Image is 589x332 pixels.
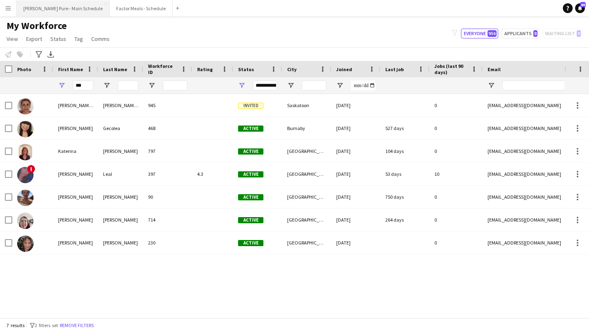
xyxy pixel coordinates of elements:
button: Open Filter Menu [336,82,344,89]
div: 0 [429,231,483,254]
img: Katayoun (Kate) Ghotbi Ravandi [17,98,34,114]
button: Open Filter Menu [148,82,155,89]
div: 90 [143,186,192,208]
div: [DATE] [331,94,380,117]
button: Open Filter Menu [103,82,110,89]
div: [PERSON_NAME] [98,209,143,231]
span: Workforce ID [148,63,178,75]
div: 53 days [380,163,429,185]
div: 714 [143,209,192,231]
img: Katherine Vigneault [17,190,34,206]
button: Open Filter Menu [488,82,495,89]
span: ! [27,165,35,173]
span: Jobs (last 90 days) [434,63,468,75]
span: Last Name [103,66,127,72]
a: Export [23,34,45,44]
div: [PERSON_NAME] [53,209,98,231]
div: [PERSON_NAME] [53,186,98,208]
a: Tag [71,34,86,44]
span: Active [238,171,263,177]
span: Photo [17,66,31,72]
div: [GEOGRAPHIC_DATA] [282,163,331,185]
div: [PERSON_NAME] [53,117,98,139]
app-action-btn: Export XLSX [46,49,56,59]
div: 0 [429,140,483,162]
div: 0 [429,94,483,117]
div: 945 [143,94,192,117]
button: Everyone956 [461,29,498,38]
img: Kathline Valiquette [17,213,34,229]
div: [PERSON_NAME] [53,231,98,254]
div: 230 [143,231,192,254]
div: Gecolea [98,117,143,139]
button: Open Filter Menu [287,82,294,89]
img: Katrina Lucyk [17,236,34,252]
div: [PERSON_NAME] [53,163,98,185]
div: Katerina [53,140,98,162]
span: Comms [91,35,110,43]
span: Active [238,217,263,223]
div: 264 days [380,209,429,231]
input: Joined Filter Input [351,81,375,90]
span: Active [238,194,263,200]
div: [PERSON_NAME] [98,231,143,254]
div: 0 [429,117,483,139]
div: 468 [143,117,192,139]
div: [DATE] [331,163,380,185]
div: 10 [429,163,483,185]
button: Open Filter Menu [58,82,65,89]
button: Factor Meals - Schedule [110,0,173,16]
div: [GEOGRAPHIC_DATA] [282,209,331,231]
div: [PERSON_NAME] [98,186,143,208]
a: Comms [88,34,113,44]
span: 80 [580,2,586,7]
div: Leal [98,163,143,185]
a: View [3,34,21,44]
img: Katerina Lawrence [17,144,34,160]
div: 397 [143,163,192,185]
div: [DATE] [331,140,380,162]
div: Burnaby [282,117,331,139]
button: Applicants8 [501,29,539,38]
span: Email [488,66,501,72]
div: 797 [143,140,192,162]
img: Katherine Leal [17,167,34,183]
a: Status [47,34,70,44]
div: [GEOGRAPHIC_DATA] [282,231,331,254]
div: 527 days [380,117,429,139]
button: Open Filter Menu [238,82,245,89]
input: First Name Filter Input [73,81,93,90]
span: 2 filters set [35,322,58,328]
div: [DATE] [331,209,380,231]
span: Invited [238,103,263,109]
div: [DATE] [331,186,380,208]
div: 104 days [380,140,429,162]
div: [PERSON_NAME] Ravandi [98,94,143,117]
button: [PERSON_NAME] Pure - Main Schedule [17,0,110,16]
div: [DATE] [331,231,380,254]
span: My Workforce [7,20,67,32]
input: Last Name Filter Input [118,81,138,90]
input: Workforce ID Filter Input [163,81,187,90]
span: Export [26,35,42,43]
span: Rating [197,66,213,72]
div: 0 [429,209,483,231]
div: [DATE] [331,117,380,139]
span: Last job [385,66,404,72]
div: 0 [429,186,483,208]
div: [GEOGRAPHIC_DATA] [282,186,331,208]
button: Remove filters [58,321,95,330]
span: Status [238,66,254,72]
img: Kate Gecolea [17,121,34,137]
app-action-btn: Advanced filters [34,49,44,59]
span: Status [50,35,66,43]
span: City [287,66,297,72]
div: [PERSON_NAME] [98,140,143,162]
div: 4.3 [192,163,233,185]
span: Joined [336,66,352,72]
span: 956 [488,30,497,37]
span: Active [238,240,263,246]
div: [PERSON_NAME] ([PERSON_NAME]) [53,94,98,117]
span: Active [238,126,263,132]
span: 8 [533,30,537,37]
